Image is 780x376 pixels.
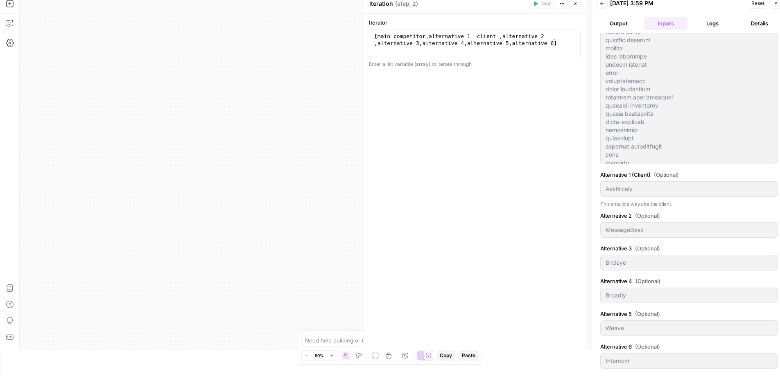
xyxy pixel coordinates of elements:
[369,61,581,68] div: Enter a list variable (array) to iterate through
[635,277,660,285] span: (Optional)
[436,350,455,361] button: Copy
[462,352,475,359] span: Paste
[600,342,778,351] label: Alternative 6
[600,244,778,252] label: Alternative 3
[654,171,679,179] span: (Optional)
[691,17,735,30] button: Logs
[600,277,778,285] label: Alternative 4
[440,352,452,359] span: Copy
[600,200,778,208] p: This should always be the client.
[600,310,778,318] label: Alternative 5
[635,310,660,318] span: (Optional)
[597,17,641,30] button: Output
[644,17,688,30] button: Inputs
[635,342,660,351] span: (Optional)
[600,171,778,179] label: Alternative 1 (Client)
[315,352,324,359] span: 50%
[635,244,660,252] span: (Optional)
[600,212,778,220] label: Alternative 2
[635,212,660,220] span: (Optional)
[369,18,581,27] label: Iterator
[459,350,479,361] button: Paste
